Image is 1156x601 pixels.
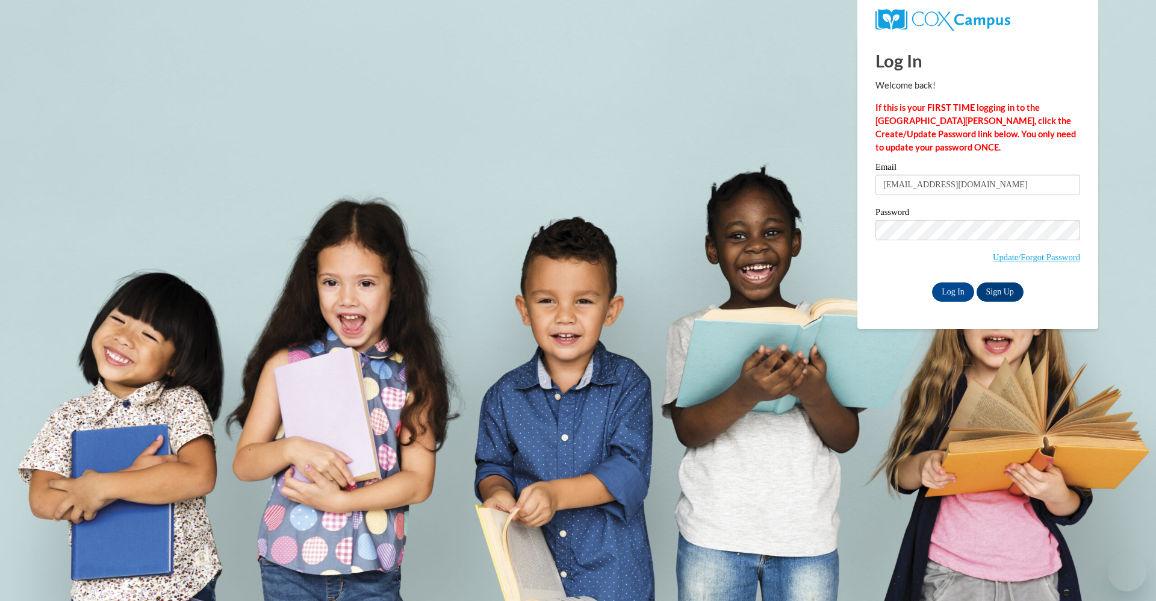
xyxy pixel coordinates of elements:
[875,102,1076,152] strong: If this is your FIRST TIME logging in to the [GEOGRAPHIC_DATA][PERSON_NAME], click the Create/Upd...
[875,79,1080,92] p: Welcome back!
[875,9,1080,31] a: COX Campus
[875,163,1080,175] label: Email
[875,208,1080,220] label: Password
[993,252,1080,262] a: Update/Forgot Password
[932,282,974,302] input: Log In
[875,48,1080,73] h1: Log In
[1108,553,1146,591] iframe: Button to launch messaging window
[875,9,1010,31] img: COX Campus
[977,282,1024,302] a: Sign Up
